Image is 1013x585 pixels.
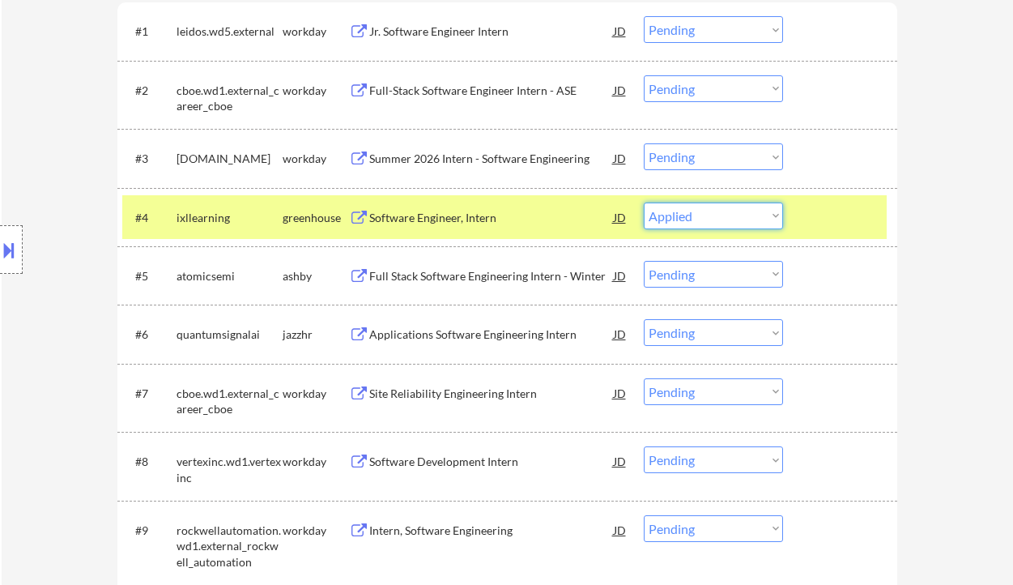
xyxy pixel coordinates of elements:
div: Summer 2026 Intern - Software Engineering [369,151,614,167]
div: vertexinc.wd1.vertexinc [177,454,283,485]
div: JD [612,515,628,544]
div: rockwellautomation.wd1.external_rockwell_automation [177,523,283,570]
div: workday [283,23,349,40]
div: workday [283,454,349,470]
div: workday [283,83,349,99]
div: Site Reliability Engineering Intern [369,386,614,402]
div: JD [612,143,628,173]
div: Jr. Software Engineer Intern [369,23,614,40]
div: JD [612,319,628,348]
div: JD [612,203,628,232]
div: jazzhr [283,327,349,343]
div: cboe.wd1.external_career_cboe [177,83,283,114]
div: JD [612,261,628,290]
div: JD [612,75,628,105]
div: workday [283,523,349,539]
div: cboe.wd1.external_career_cboe [177,386,283,417]
div: #9 [135,523,164,539]
div: Applications Software Engineering Intern [369,327,614,343]
div: ashby [283,268,349,284]
div: JD [612,16,628,45]
div: workday [283,386,349,402]
div: greenhouse [283,210,349,226]
div: Software Development Intern [369,454,614,470]
div: #1 [135,23,164,40]
div: JD [612,446,628,476]
div: Full Stack Software Engineering Intern - Winter [369,268,614,284]
div: Intern, Software Engineering [369,523,614,539]
div: #8 [135,454,164,470]
div: leidos.wd5.external [177,23,283,40]
div: JD [612,378,628,408]
div: #2 [135,83,164,99]
div: Full-Stack Software Engineer Intern - ASE [369,83,614,99]
div: Software Engineer, Intern [369,210,614,226]
div: workday [283,151,349,167]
